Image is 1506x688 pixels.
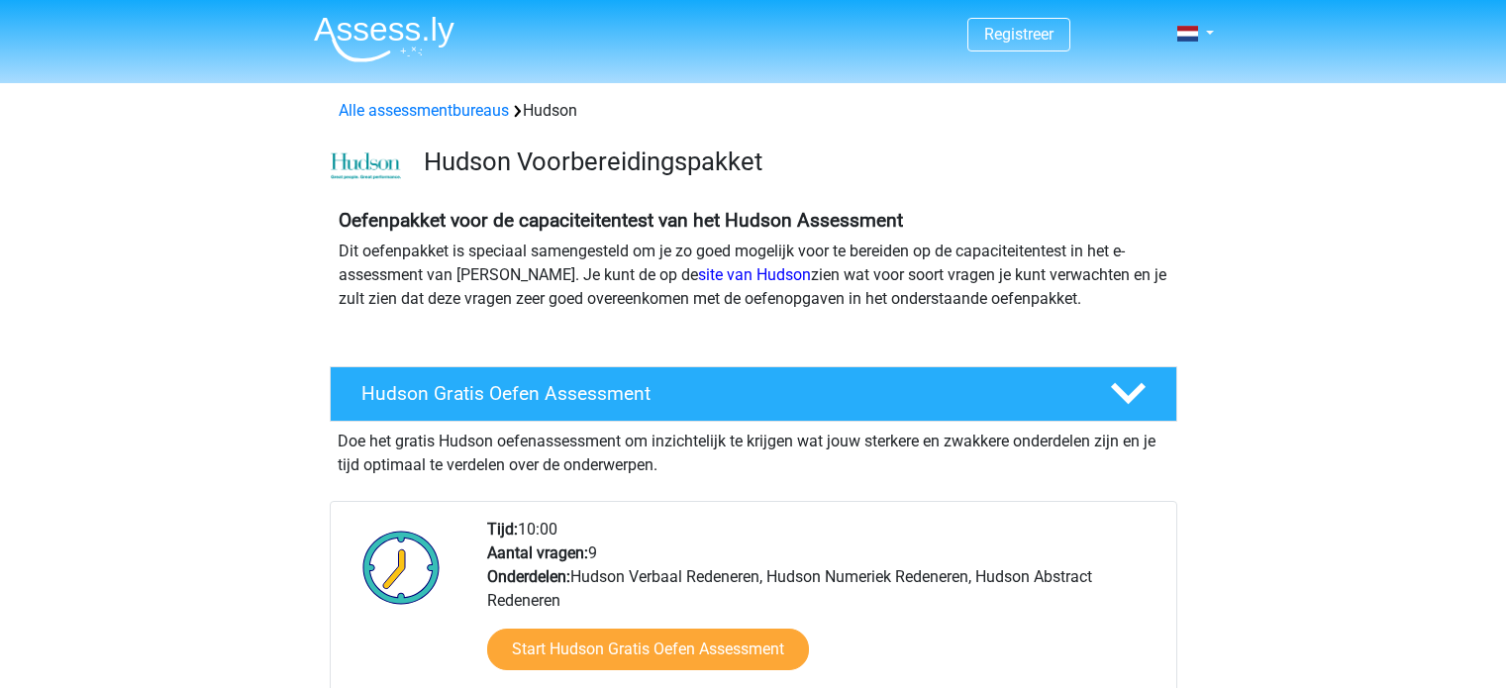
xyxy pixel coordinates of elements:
b: Tijd: [487,520,518,539]
b: Oefenpakket voor de capaciteitentest van het Hudson Assessment [339,209,903,232]
img: Assessly [314,16,454,62]
img: Klok [351,518,452,617]
h4: Hudson Gratis Oefen Assessment [361,382,1078,405]
a: site van Hudson [698,265,811,284]
a: Hudson Gratis Oefen Assessment [322,366,1185,422]
div: Hudson [331,99,1176,123]
div: Doe het gratis Hudson oefenassessment om inzichtelijk te krijgen wat jouw sterkere en zwakkere on... [330,422,1177,477]
b: Aantal vragen: [487,543,588,562]
b: Onderdelen: [487,567,570,586]
p: Dit oefenpakket is speciaal samengesteld om je zo goed mogelijk voor te bereiden op de capaciteit... [339,240,1168,311]
a: Alle assessmentbureaus [339,101,509,120]
a: Registreer [984,25,1054,44]
h3: Hudson Voorbereidingspakket [424,147,1161,177]
img: cefd0e47479f4eb8e8c001c0d358d5812e054fa8.png [331,152,401,180]
a: Start Hudson Gratis Oefen Assessment [487,629,809,670]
